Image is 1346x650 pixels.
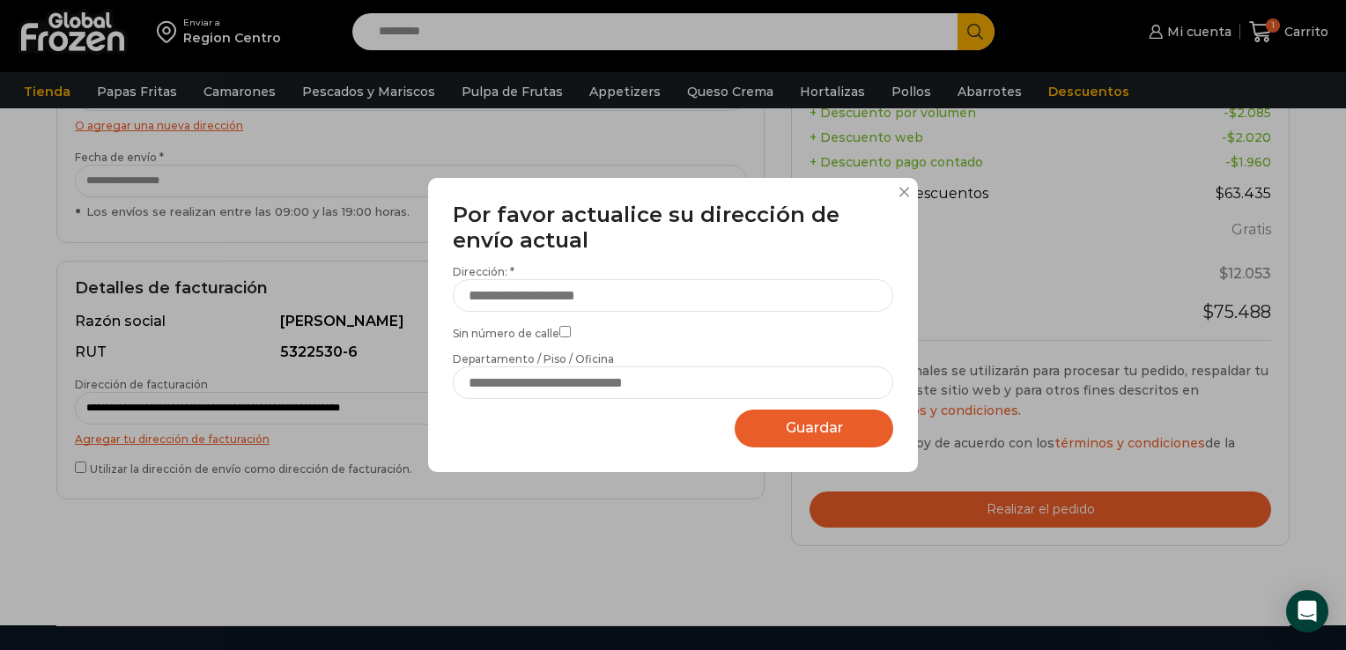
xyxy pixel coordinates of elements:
label: Dirección: * [453,264,893,312]
button: Guardar [735,410,893,447]
label: Sin número de calle [453,322,893,341]
div: Open Intercom Messenger [1286,590,1328,632]
input: Sin número de calle [559,326,571,337]
h3: Por favor actualice su dirección de envío actual [453,203,893,254]
label: Departamento / Piso / Oficina [453,351,893,399]
input: Departamento / Piso / Oficina [453,366,893,399]
input: Dirección: * [453,279,893,312]
span: Guardar [786,419,843,436]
